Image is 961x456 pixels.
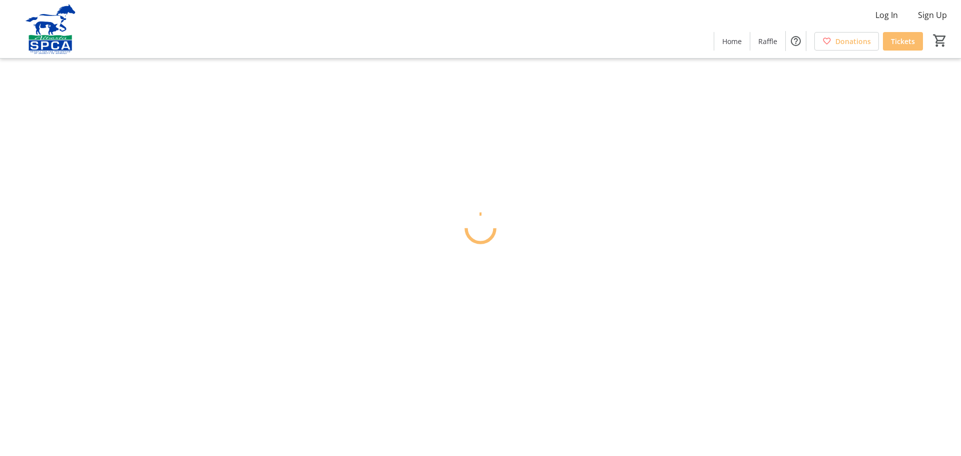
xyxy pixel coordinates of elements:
[758,36,777,47] span: Raffle
[722,36,742,47] span: Home
[931,32,949,50] button: Cart
[910,7,955,23] button: Sign Up
[714,32,750,51] a: Home
[918,9,947,21] span: Sign Up
[891,36,915,47] span: Tickets
[786,31,806,51] button: Help
[883,32,923,51] a: Tickets
[875,9,898,21] span: Log In
[814,32,879,51] a: Donations
[867,7,906,23] button: Log In
[6,4,95,54] img: Alberta SPCA's Logo
[750,32,785,51] a: Raffle
[835,36,871,47] span: Donations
